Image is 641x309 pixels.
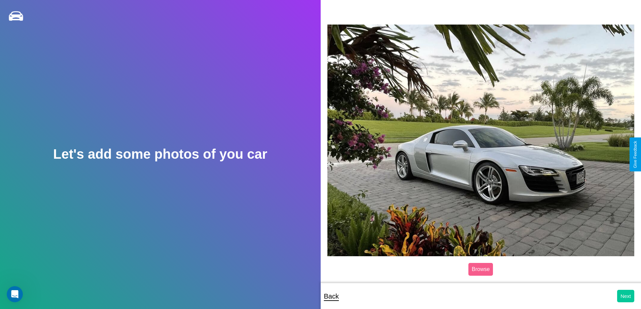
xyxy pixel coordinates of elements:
[324,290,339,302] p: Back
[53,147,267,162] h2: Let's add some photos of you car
[7,286,23,302] iframe: Intercom live chat
[633,141,638,168] div: Give Feedback
[617,290,634,302] button: Next
[468,263,493,276] label: Browse
[327,25,635,256] img: posted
